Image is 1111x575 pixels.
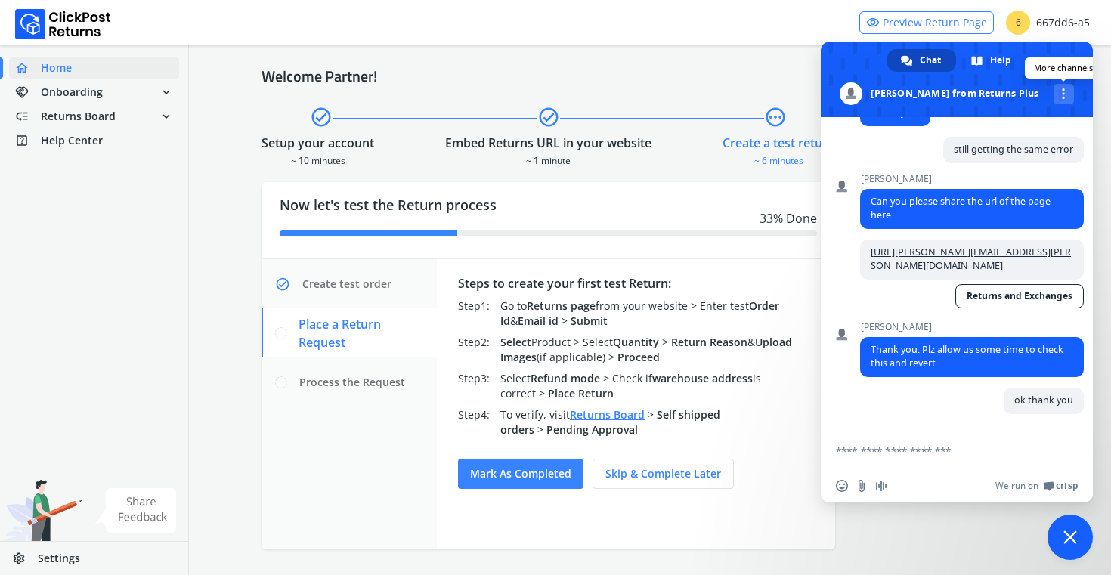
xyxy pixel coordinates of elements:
span: Order Id [500,298,779,328]
span: Audio message [875,480,887,492]
div: Embed Returns URL in your website [445,134,651,152]
span: Select [583,335,659,349]
span: Pending Approval [546,422,638,437]
span: Upload Images [500,335,792,364]
span: Chat [920,49,941,72]
span: Check if is correct [500,371,761,400]
div: More channels [1054,84,1074,104]
span: visibility [866,12,880,33]
span: Email id [518,314,559,328]
span: > [648,407,654,422]
span: expand_more [159,82,173,103]
span: We run on [995,480,1038,492]
span: & (if applicable) [500,335,792,364]
span: Returns page [527,298,596,313]
div: Chat [887,49,956,72]
span: Quantity [613,335,659,349]
button: Skip & complete later [593,459,734,489]
div: ~ 10 minutes [262,152,374,167]
span: still getting the same error [954,143,1073,156]
span: Settings [38,551,80,566]
span: > [662,335,668,349]
span: Thank you. Plz allow us some time to check this and revert. [871,343,1063,369]
textarea: Compose your message... [836,444,1044,458]
span: > [574,335,580,349]
div: ~ 1 minute [445,152,651,167]
span: check_circle [310,104,333,131]
span: > [562,314,568,328]
span: settings [12,548,38,569]
span: [PERSON_NAME] [860,174,1084,184]
span: > [603,371,609,385]
span: Proceed [617,350,660,364]
span: ok thank you [1014,394,1073,407]
span: Onboarding [41,85,103,100]
span: Help [990,49,1011,72]
a: [URL][PERSON_NAME][EMAIL_ADDRESS][PERSON_NAME][DOMAIN_NAME] [871,246,1071,272]
span: Select [500,371,600,385]
img: share feedback [94,488,177,533]
span: Returns Board [41,109,116,124]
span: Can you please share the url of the page here. [871,195,1051,221]
span: 6 [1006,11,1030,35]
span: Process the Request [299,375,405,390]
div: Create a test return [723,134,835,152]
span: [PERSON_NAME] [860,322,1084,332]
span: Product [500,335,571,349]
span: Self shipped orders [500,407,720,437]
a: Returns Board [570,407,645,422]
div: Help [958,49,1026,72]
span: check_circle [537,104,560,131]
div: Step 1 : [458,298,500,329]
div: Step 3 : [458,371,500,401]
span: Submit [571,314,608,328]
span: Select [500,335,531,349]
span: Create test order [302,277,391,292]
a: visibilityPreview Return Page [859,11,994,34]
button: Mark as completed [458,459,583,489]
div: 33 % Done [280,209,817,227]
span: pending [764,104,787,131]
span: home [15,57,41,79]
span: Place a Return Request [299,315,425,351]
span: > [537,422,543,437]
span: expand_more [159,106,173,127]
div: ~ 6 minutes [723,152,835,167]
span: > [539,386,545,400]
span: Home [41,60,72,76]
a: help_centerHelp Center [9,130,179,151]
span: To verify, visit [500,407,645,422]
span: check_circle [275,269,299,299]
span: Place Return [548,386,614,400]
span: Insert an emoji [836,480,848,492]
a: homeHome [9,57,179,79]
div: Step 2 : [458,335,500,365]
span: low_priority [15,106,41,127]
div: Now let's test the Return process [262,182,835,258]
div: 667dd6-a5 [1006,11,1090,35]
div: Steps to create your first test Return: [458,274,814,292]
span: handshake [15,82,41,103]
span: Send a file [856,480,868,492]
span: Return Reason [671,335,747,349]
span: Refund mode [531,371,600,385]
span: help_center [15,130,41,151]
span: Enter test & [500,298,779,328]
div: Setup your account [262,134,374,152]
h4: Welcome Partner! [262,67,1038,85]
div: Step 4 : [458,407,500,437]
span: Go to from your website [500,298,688,313]
img: Logo [15,9,111,39]
div: Close chat [1048,515,1093,560]
a: Returns and Exchanges [955,284,1084,308]
span: Help Center [41,133,103,148]
span: Crisp [1056,480,1078,492]
span: warehouse address [652,371,753,385]
span: > [608,350,614,364]
a: We run onCrisp [995,480,1078,492]
span: > [691,298,697,313]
